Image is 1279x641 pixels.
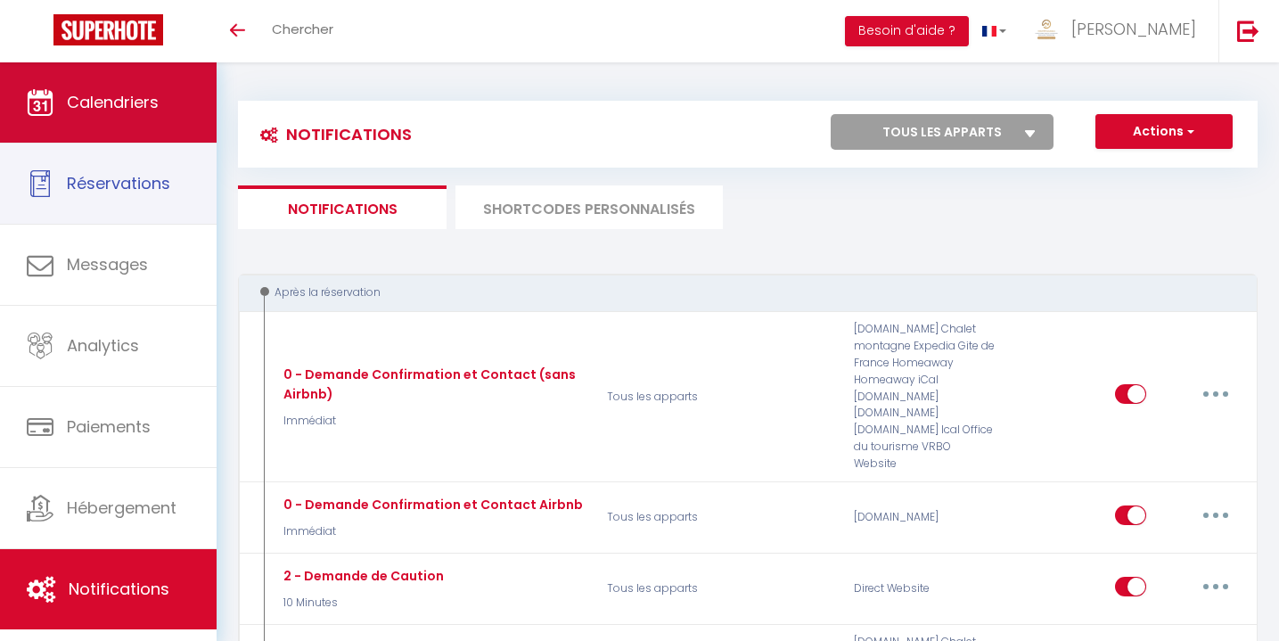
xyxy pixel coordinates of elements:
span: Chercher [272,20,333,38]
div: Après la réservation [255,284,1222,301]
span: Calendriers [67,91,159,113]
p: Tous les apparts [595,492,842,544]
div: 2 - Demande de Caution [279,566,444,586]
p: Tous les apparts [595,563,842,615]
iframe: Chat [1203,561,1266,628]
p: Immédiat [279,413,584,430]
div: Direct Website [842,563,1006,615]
li: SHORTCODES PERSONNALISÉS [455,185,723,229]
span: Notifications [69,578,169,600]
button: Besoin d'aide ? [845,16,969,46]
p: 10 Minutes [279,595,444,612]
div: 0 - Demande Confirmation et Contact Airbnb [279,495,583,514]
p: Tous les apparts [595,321,842,473]
div: [DOMAIN_NAME] Chalet montagne Expedia Gite de France Homeaway Homeaway iCal [DOMAIN_NAME] [DOMAIN... [842,321,1006,473]
span: [PERSON_NAME] [1071,18,1196,40]
h3: Notifications [251,114,412,154]
img: Super Booking [53,14,163,45]
span: Analytics [67,334,139,357]
span: Messages [67,253,148,275]
span: Hébergement [67,497,176,519]
p: Immédiat [279,523,583,540]
div: [DOMAIN_NAME] [842,492,1006,544]
div: 0 - Demande Confirmation et Contact (sans Airbnb) [279,365,584,404]
img: ... [1033,16,1060,43]
li: Notifications [238,185,447,229]
span: Réservations [67,172,170,194]
img: logout [1237,20,1259,42]
span: Paiements [67,415,151,438]
button: Actions [1095,114,1233,150]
